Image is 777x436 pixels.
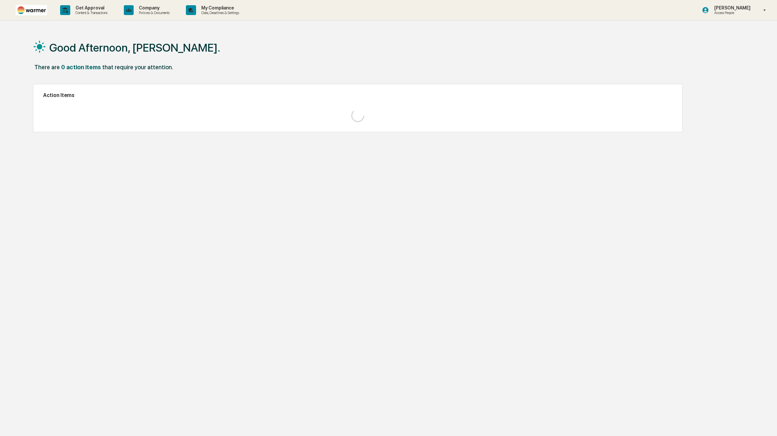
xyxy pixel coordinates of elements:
p: Policies & Documents [134,10,173,15]
p: My Compliance [196,5,242,10]
div: 0 action items [61,64,101,71]
p: [PERSON_NAME] [709,5,754,10]
h1: Good Afternoon, [PERSON_NAME]. [49,41,220,54]
p: Content & Transactions [70,10,111,15]
p: Access People [709,10,754,15]
h2: Action Items [43,92,672,98]
img: logo [16,5,47,15]
p: Get Approval [70,5,111,10]
div: that require your attention. [102,64,173,71]
p: Data, Deadlines & Settings [196,10,242,15]
p: Company [134,5,173,10]
div: There are [34,64,60,71]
